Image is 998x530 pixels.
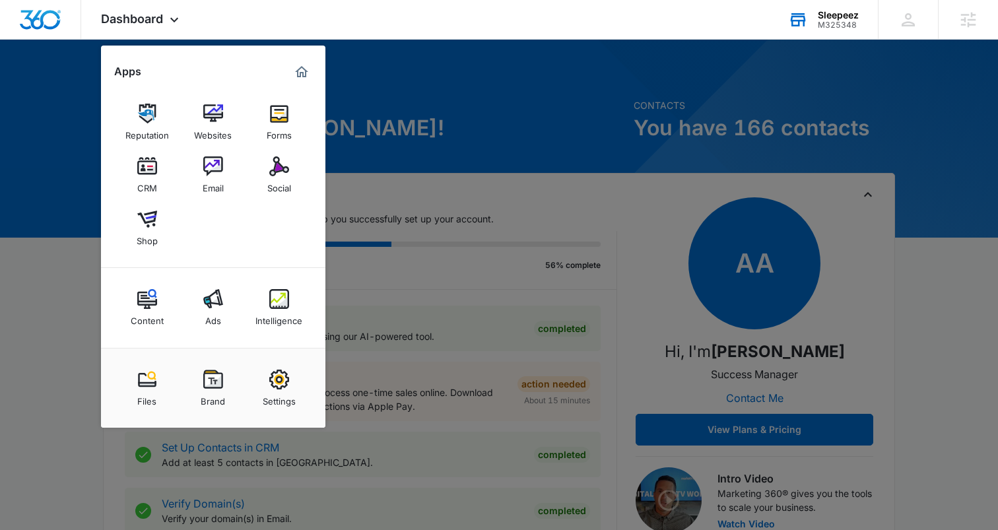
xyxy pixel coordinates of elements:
a: Files [122,363,172,413]
div: Content [131,309,164,326]
div: Forms [267,123,292,141]
div: Social [267,176,291,193]
a: Brand [188,363,238,413]
div: Shop [137,229,158,246]
span: Dashboard [101,12,163,26]
div: Email [203,176,224,193]
div: CRM [137,176,157,193]
a: CRM [122,150,172,200]
a: Reputation [122,97,172,147]
a: Content [122,282,172,333]
div: account name [818,10,859,20]
a: Marketing 360® Dashboard [291,61,312,83]
div: Files [137,389,156,407]
div: Websites [194,123,232,141]
a: Shop [122,203,172,253]
a: Intelligence [254,282,304,333]
div: Brand [201,389,225,407]
a: Settings [254,363,304,413]
a: Forms [254,97,304,147]
a: Email [188,150,238,200]
a: Social [254,150,304,200]
div: Settings [263,389,296,407]
a: Websites [188,97,238,147]
div: Intelligence [255,309,302,326]
div: Ads [205,309,221,326]
a: Ads [188,282,238,333]
div: account id [818,20,859,30]
h2: Apps [114,65,141,78]
div: Reputation [125,123,169,141]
